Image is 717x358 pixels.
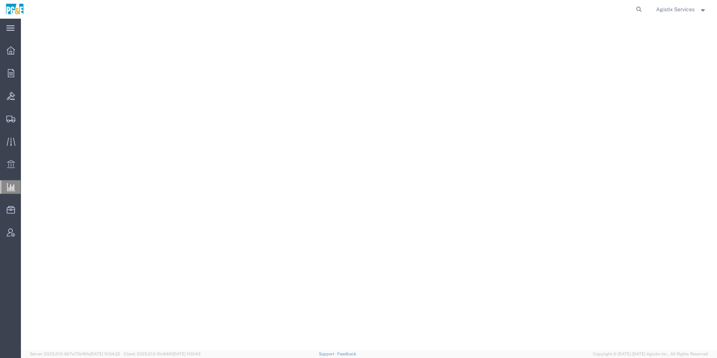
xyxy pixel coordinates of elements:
[319,352,338,356] a: Support
[656,5,695,13] span: Agistix Services
[593,351,708,357] span: Copyright © [DATE]-[DATE] Agistix Inc., All Rights Reserved
[5,4,24,15] img: logo
[30,352,120,356] span: Server: 2025.21.0-667a72bf6fa
[90,352,120,356] span: [DATE] 10:54:32
[173,352,201,356] span: [DATE] 11:51:43
[21,19,717,350] iframe: FS Legacy Container
[656,5,707,14] button: Agistix Services
[337,352,356,356] a: Feedback
[124,352,201,356] span: Client: 2025.21.0-f0c8481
